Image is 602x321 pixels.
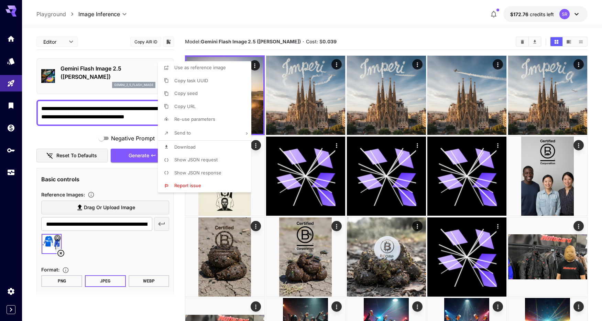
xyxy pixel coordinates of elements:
[174,170,221,175] span: Show JSON response
[174,144,196,150] span: Download
[174,104,196,109] span: Copy URL
[174,183,201,188] span: Report issue
[174,130,191,136] span: Send to
[174,65,226,70] span: Use as reference image
[174,157,218,162] span: Show JSON request
[174,90,198,96] span: Copy seed
[174,116,215,122] span: Re-use parameters
[174,78,208,83] span: Copy task UUID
